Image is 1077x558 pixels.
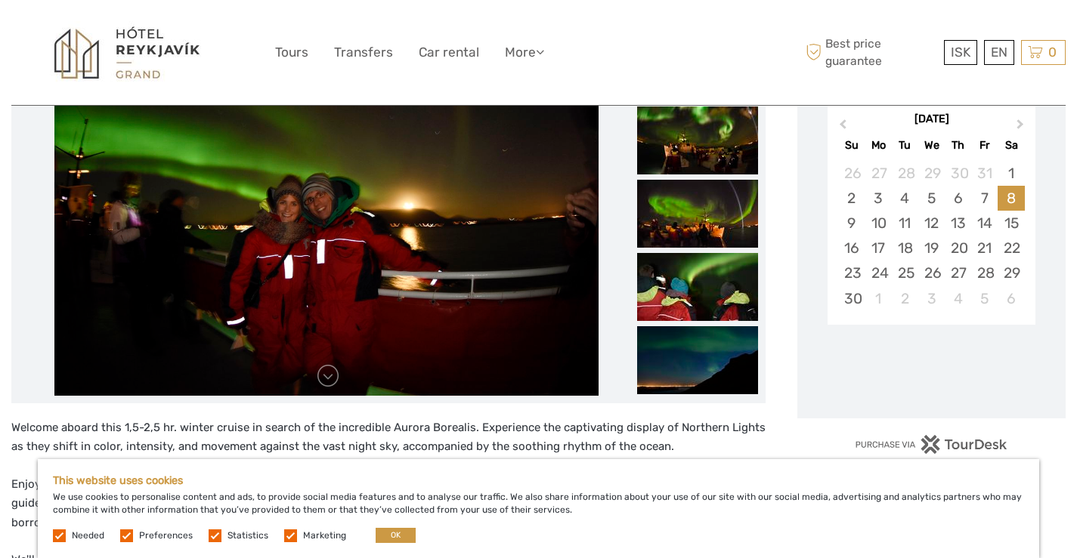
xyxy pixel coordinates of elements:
div: Choose Sunday, November 2nd, 2025 [838,186,865,211]
div: Sa [998,135,1024,156]
label: Preferences [139,529,193,542]
div: Choose Tuesday, November 25th, 2025 [892,261,918,285]
a: Tours [275,42,308,63]
label: Statistics [227,529,268,542]
button: Previous Month [829,116,853,140]
div: Choose Friday, November 14th, 2025 [971,211,998,236]
div: Choose Sunday, November 23rd, 2025 [838,261,865,285]
div: Choose Saturday, November 1st, 2025 [998,161,1024,186]
div: Choose Tuesday, November 4th, 2025 [892,186,918,211]
div: month 2025-11 [832,161,1030,311]
div: Loading... [927,364,936,374]
div: Choose Thursday, November 20th, 2025 [945,236,971,261]
div: Choose Sunday, November 16th, 2025 [838,236,865,261]
div: Choose Thursday, December 4th, 2025 [945,286,971,311]
button: Open LiveChat chat widget [174,23,192,42]
div: Choose Friday, November 21st, 2025 [971,236,998,261]
div: Choose Sunday, November 30th, 2025 [838,286,865,311]
div: Choose Monday, November 10th, 2025 [865,211,892,236]
div: Choose Monday, November 17th, 2025 [865,236,892,261]
p: Welcome aboard this 1,5-2,5 hr. winter cruise in search of the incredible Aurora Borealis. Experi... [11,418,766,457]
div: Choose Thursday, October 30th, 2025 [945,161,971,186]
div: Choose Tuesday, November 18th, 2025 [892,236,918,261]
div: Choose Wednesday, November 19th, 2025 [918,236,945,261]
button: Next Month [1010,116,1034,140]
div: Choose Thursday, November 13th, 2025 [945,211,971,236]
div: Choose Tuesday, December 2nd, 2025 [892,286,918,311]
div: Choose Monday, October 27th, 2025 [865,161,892,186]
div: Choose Saturday, November 15th, 2025 [998,211,1024,236]
p: We're away right now. Please check back later! [21,26,171,39]
div: Tu [892,135,918,156]
div: We [918,135,945,156]
div: Choose Friday, November 7th, 2025 [971,186,998,211]
div: Th [945,135,971,156]
h5: This website uses cookies [53,474,1024,487]
div: [DATE] [828,112,1035,128]
div: Fr [971,135,998,156]
div: Choose Monday, December 1st, 2025 [865,286,892,311]
label: Marketing [303,529,346,542]
div: Choose Saturday, November 29th, 2025 [998,261,1024,285]
div: Choose Wednesday, November 12th, 2025 [918,211,945,236]
div: Choose Sunday, October 26th, 2025 [838,161,865,186]
div: Choose Saturday, November 22nd, 2025 [998,236,1024,261]
div: EN [984,40,1014,65]
div: Choose Friday, October 31st, 2025 [971,161,998,186]
div: Su [838,135,865,156]
div: We use cookies to personalise content and ads, to provide social media features and to analyse ou... [38,459,1039,558]
div: Mo [865,135,892,156]
div: Choose Saturday, December 6th, 2025 [998,286,1024,311]
div: Choose Wednesday, November 26th, 2025 [918,261,945,285]
a: Car rental [419,42,479,63]
label: Needed [72,529,104,542]
span: Best price guarantee [802,35,940,69]
img: PurchaseViaTourDesk.png [855,435,1008,454]
div: Choose Monday, November 3rd, 2025 [865,186,892,211]
div: Choose Tuesday, October 28th, 2025 [892,161,918,186]
img: 2cec1e61e8a54e51b211c4632445016c_slider_thumbnail.jpg [637,253,758,321]
div: Choose Friday, December 5th, 2025 [971,286,998,311]
div: Choose Tuesday, November 11th, 2025 [892,211,918,236]
img: 3992b1f564b14592bb143b6804702f8b_main_slider.jpg [54,33,599,396]
a: Transfers [334,42,393,63]
span: ISK [951,45,970,60]
img: 8ee873aeb58d42e18ae8668fe5a4d00d_slider_thumbnail.jpg [637,106,758,174]
div: Choose Wednesday, December 3rd, 2025 [918,286,945,311]
a: More [505,42,544,63]
img: 9df917fcb9eb4eacb9408255a91551f1_slider_thumbnail.jpg [637,180,758,248]
span: 0 [1046,45,1059,60]
div: Choose Thursday, November 27th, 2025 [945,261,971,285]
div: Choose Monday, November 24th, 2025 [865,261,892,285]
div: Choose Friday, November 28th, 2025 [971,261,998,285]
img: 1297-6b06db7f-02dc-4384-8cae-a6e720e92c06_logo_big.jpg [44,21,210,85]
p: Enjoy the comfort of our heated indoor areas, an onboard café, and a 360° viewing platform for pa... [11,475,766,533]
div: Choose Saturday, November 8th, 2025 [998,186,1024,211]
button: OK [376,528,416,543]
img: 4bb82e1811d746cd88a7869ac0845836_slider_thumbnail.jpg [637,326,758,394]
div: Choose Sunday, November 9th, 2025 [838,211,865,236]
div: Choose Thursday, November 6th, 2025 [945,186,971,211]
div: Choose Wednesday, November 5th, 2025 [918,186,945,211]
div: Choose Wednesday, October 29th, 2025 [918,161,945,186]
